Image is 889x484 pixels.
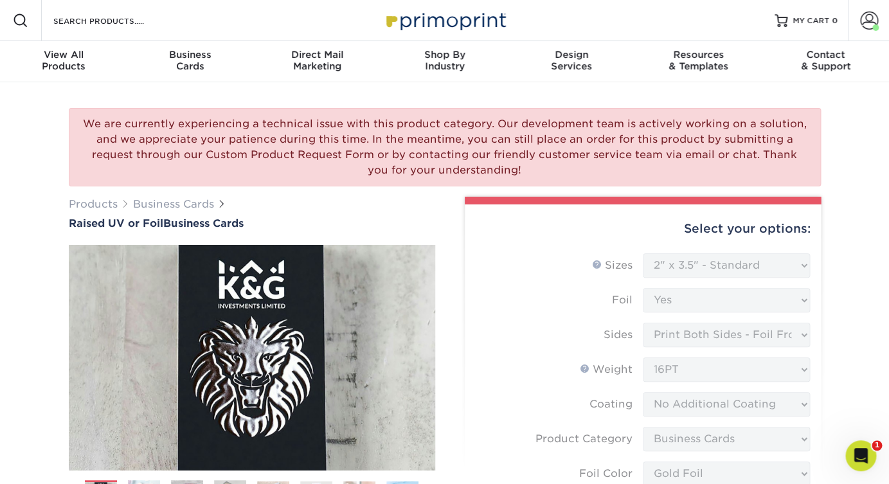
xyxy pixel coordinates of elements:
[69,217,163,229] span: Raised UV or Foil
[254,41,381,82] a: Direct MailMarketing
[133,198,214,210] a: Business Cards
[127,49,255,60] span: Business
[381,41,508,82] a: Shop ByIndustry
[762,41,889,82] a: Contact& Support
[127,49,255,72] div: Cards
[508,49,635,60] span: Design
[381,49,508,60] span: Shop By
[381,49,508,72] div: Industry
[635,41,762,82] a: Resources& Templates
[475,204,811,253] div: Select your options:
[69,217,435,229] a: Raised UV or FoilBusiness Cards
[635,49,762,60] span: Resources
[508,41,635,82] a: DesignServices
[381,6,509,34] img: Primoprint
[762,49,889,72] div: & Support
[127,41,255,82] a: BusinessCards
[793,15,829,26] span: MY CART
[845,440,876,471] iframe: Intercom live chat
[832,16,838,25] span: 0
[762,49,889,60] span: Contact
[69,108,821,186] div: We are currently experiencing a technical issue with this product category. Our development team ...
[635,49,762,72] div: & Templates
[254,49,381,60] span: Direct Mail
[508,49,635,72] div: Services
[254,49,381,72] div: Marketing
[52,13,177,28] input: SEARCH PRODUCTS.....
[3,445,109,480] iframe: Google Customer Reviews
[872,440,882,451] span: 1
[69,198,118,210] a: Products
[69,217,435,229] h1: Business Cards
